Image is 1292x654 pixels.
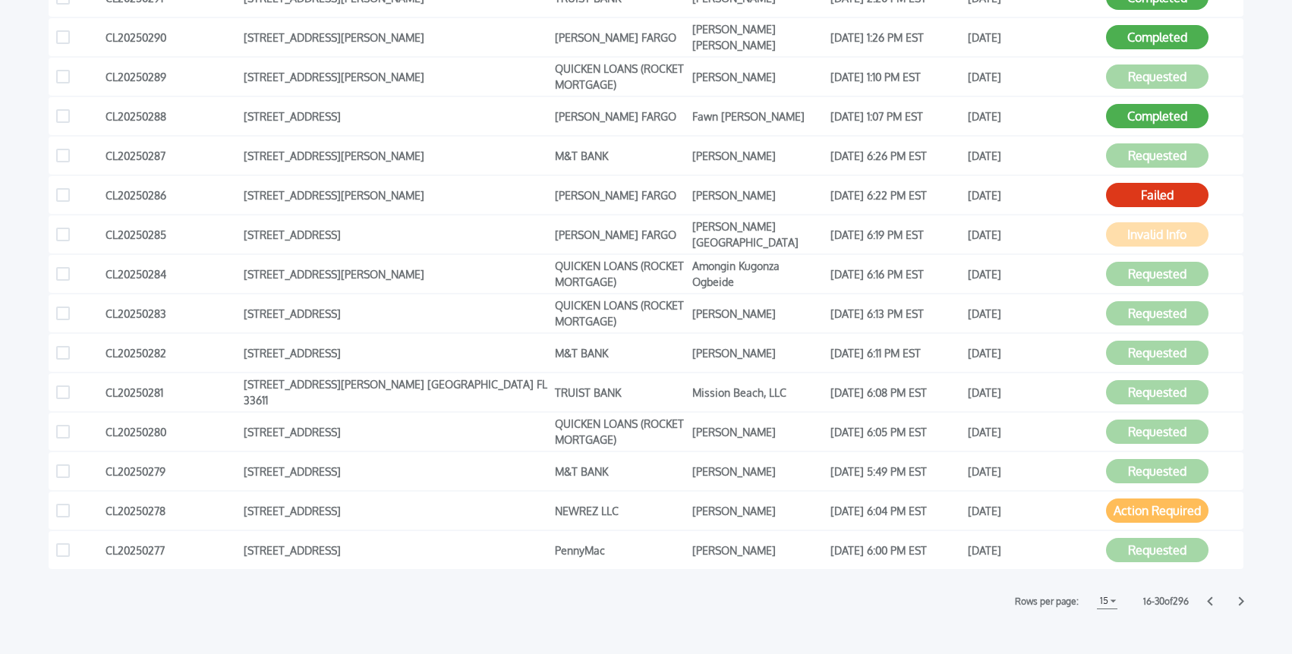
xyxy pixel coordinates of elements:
[968,381,1098,404] div: [DATE]
[1106,222,1208,247] button: Invalid Info
[106,105,236,127] div: CL20250288
[968,26,1098,49] div: [DATE]
[968,302,1098,325] div: [DATE]
[968,499,1098,522] div: [DATE]
[555,460,685,483] div: M&T BANK
[244,539,547,561] div: [STREET_ADDRESS]
[830,184,961,206] div: [DATE] 6:22 PM EST
[244,302,547,325] div: [STREET_ADDRESS]
[830,341,961,364] div: [DATE] 6:11 PM EST
[1106,341,1208,365] button: Requested
[1143,594,1189,609] label: 16 - 30 of 296
[106,302,236,325] div: CL20250283
[555,302,685,325] div: QUICKEN LOANS (ROCKET MORTGAGE)
[692,26,823,49] div: [PERSON_NAME] [PERSON_NAME]
[106,499,236,522] div: CL20250278
[830,381,961,404] div: [DATE] 6:08 PM EST
[1015,594,1079,609] label: Rows per page:
[1097,593,1117,609] button: 15
[830,223,961,246] div: [DATE] 6:19 PM EST
[106,263,236,285] div: CL20250284
[1106,183,1208,207] button: Failed
[968,144,1098,167] div: [DATE]
[244,65,547,88] div: [STREET_ADDRESS][PERSON_NAME]
[1106,64,1208,89] button: Requested
[968,539,1098,561] div: [DATE]
[106,460,236,483] div: CL20250279
[555,144,685,167] div: M&T BANK
[1106,143,1208,168] button: Requested
[692,263,823,285] div: Amongin Kugonza Ogbeide
[555,499,685,522] div: NEWREZ LLC
[968,223,1098,246] div: [DATE]
[968,460,1098,483] div: [DATE]
[968,65,1098,88] div: [DATE]
[830,144,961,167] div: [DATE] 6:26 PM EST
[106,381,236,404] div: CL20250281
[1106,538,1208,562] button: Requested
[244,263,547,285] div: [STREET_ADDRESS][PERSON_NAME]
[692,65,823,88] div: [PERSON_NAME]
[555,223,685,246] div: [PERSON_NAME] FARGO
[830,499,961,522] div: [DATE] 6:04 PM EST
[244,341,547,364] div: [STREET_ADDRESS]
[830,420,961,443] div: [DATE] 6:05 PM EST
[692,144,823,167] div: [PERSON_NAME]
[692,460,823,483] div: [PERSON_NAME]
[692,420,823,443] div: [PERSON_NAME]
[1106,380,1208,404] button: Requested
[244,105,547,127] div: [STREET_ADDRESS]
[244,144,547,167] div: [STREET_ADDRESS][PERSON_NAME]
[1106,420,1208,444] button: Requested
[968,341,1098,364] div: [DATE]
[830,65,961,88] div: [DATE] 1:10 PM EST
[1106,104,1208,128] button: Completed
[555,26,685,49] div: [PERSON_NAME] FARGO
[555,381,685,404] div: TRUIST BANK
[244,460,547,483] div: [STREET_ADDRESS]
[1097,592,1111,610] h1: 15
[692,302,823,325] div: [PERSON_NAME]
[692,341,823,364] div: [PERSON_NAME]
[692,223,823,246] div: [PERSON_NAME][GEOGRAPHIC_DATA]
[106,26,236,49] div: CL20250290
[692,381,823,404] div: Mission Beach, LLC
[830,26,961,49] div: [DATE] 1:26 PM EST
[1106,25,1208,49] button: Completed
[968,105,1098,127] div: [DATE]
[106,420,236,443] div: CL20250280
[244,381,547,404] div: [STREET_ADDRESS][PERSON_NAME] [GEOGRAPHIC_DATA] FL 33611
[692,539,823,561] div: [PERSON_NAME]
[555,105,685,127] div: [PERSON_NAME] FARGO
[106,223,236,246] div: CL20250285
[555,263,685,285] div: QUICKEN LOANS (ROCKET MORTGAGE)
[106,65,236,88] div: CL20250289
[968,263,1098,285] div: [DATE]
[555,420,685,443] div: QUICKEN LOANS (ROCKET MORTGAGE)
[830,263,961,285] div: [DATE] 6:16 PM EST
[244,184,547,206] div: [STREET_ADDRESS][PERSON_NAME]
[830,105,961,127] div: [DATE] 1:07 PM EST
[830,460,961,483] div: [DATE] 5:49 PM EST
[1106,459,1208,483] button: Requested
[244,223,547,246] div: [STREET_ADDRESS]
[106,539,236,561] div: CL20250277
[244,420,547,443] div: [STREET_ADDRESS]
[555,341,685,364] div: M&T BANK
[968,420,1098,443] div: [DATE]
[244,499,547,522] div: [STREET_ADDRESS]
[692,184,823,206] div: [PERSON_NAME]
[830,539,961,561] div: [DATE] 6:00 PM EST
[830,302,961,325] div: [DATE] 6:13 PM EST
[555,539,685,561] div: PennyMac
[106,341,236,364] div: CL20250282
[555,184,685,206] div: [PERSON_NAME] FARGO
[1106,498,1208,523] button: Action Required
[968,184,1098,206] div: [DATE]
[692,105,823,127] div: Fawn [PERSON_NAME]
[1106,301,1208,325] button: Requested
[1106,262,1208,286] button: Requested
[244,26,547,49] div: [STREET_ADDRESS][PERSON_NAME]
[555,65,685,88] div: QUICKEN LOANS (ROCKET MORTGAGE)
[106,184,236,206] div: CL20250286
